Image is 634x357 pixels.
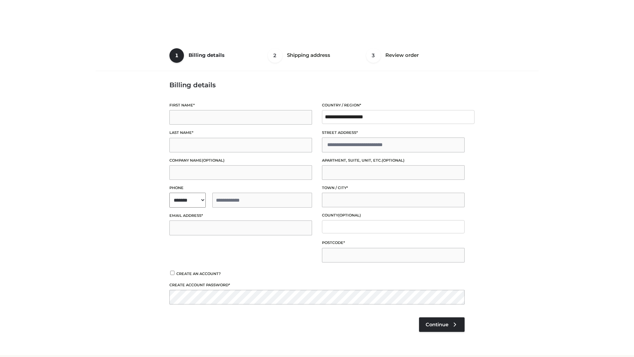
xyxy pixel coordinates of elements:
label: Company name [169,157,312,164]
span: Create an account? [176,271,221,276]
label: Create account password [169,282,465,288]
h3: Billing details [169,81,465,89]
span: Review order [385,52,419,58]
label: Postcode [322,240,465,246]
label: Apartment, suite, unit, etc. [322,157,465,164]
span: 3 [366,48,381,63]
span: Shipping address [287,52,330,58]
label: Last name [169,130,312,136]
label: Town / City [322,185,465,191]
span: (optional) [338,213,361,218]
input: Create an account? [169,271,175,275]
label: First name [169,102,312,108]
span: Billing details [189,52,225,58]
span: (optional) [382,158,405,163]
label: Country / Region [322,102,465,108]
label: County [322,212,465,218]
span: 1 [169,48,184,63]
span: 2 [268,48,282,63]
label: Street address [322,130,465,136]
span: Continue [426,322,448,328]
a: Continue [419,317,465,332]
label: Phone [169,185,312,191]
label: Email address [169,213,312,219]
span: (optional) [202,158,225,163]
